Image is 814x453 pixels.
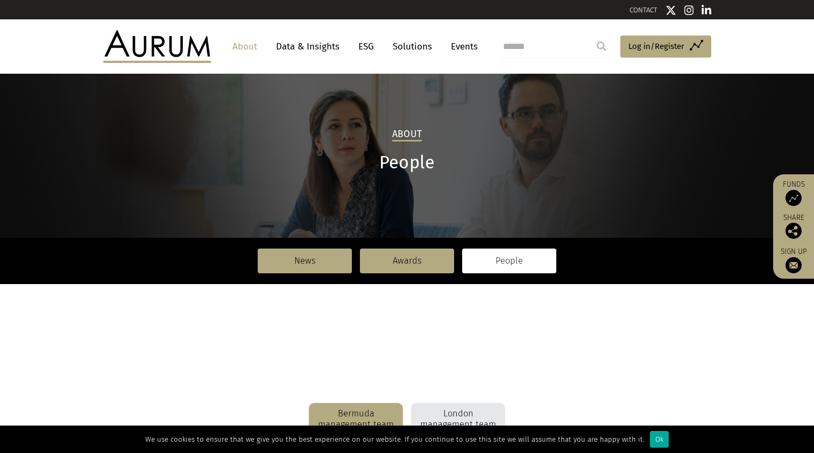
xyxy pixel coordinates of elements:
img: Sign up to our newsletter [785,257,802,273]
input: Submit [591,36,612,57]
a: Sign up [778,247,809,273]
a: Events [445,37,478,56]
img: Access Funds [785,190,802,206]
img: Share this post [785,223,802,239]
img: Twitter icon [666,5,676,16]
div: Bermuda management team [309,403,403,435]
a: About [227,37,263,56]
h2: About [392,129,422,141]
img: Aurum [103,30,211,62]
img: Instagram icon [684,5,694,16]
a: CONTACT [629,6,657,14]
a: News [258,249,352,273]
a: People [462,249,556,273]
a: Awards [360,249,454,273]
div: Share [778,214,809,239]
h1: People [103,152,711,173]
a: Funds [778,180,809,206]
span: Log in/Register [628,40,684,53]
img: Linkedin icon [702,5,711,16]
a: Data & Insights [271,37,345,56]
a: Solutions [387,37,437,56]
div: Ok [650,431,669,448]
a: ESG [353,37,379,56]
a: Log in/Register [620,36,711,58]
div: London management team [411,403,505,435]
